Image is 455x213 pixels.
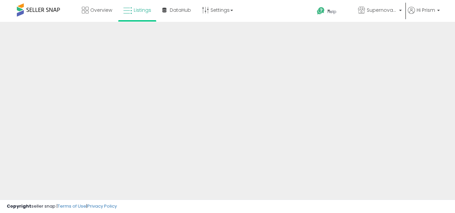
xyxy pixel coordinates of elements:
[90,7,112,13] span: Overview
[58,203,86,209] a: Terms of Use
[170,7,191,13] span: DataHub
[7,203,31,209] strong: Copyright
[327,9,336,14] span: Help
[7,203,117,210] div: seller snap | |
[87,203,117,209] a: Privacy Policy
[417,7,435,13] span: Hi Prism
[408,7,440,22] a: Hi Prism
[367,7,397,13] span: Supernova Co.
[317,7,325,15] i: Get Help
[312,2,352,22] a: Help
[134,7,151,13] span: Listings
